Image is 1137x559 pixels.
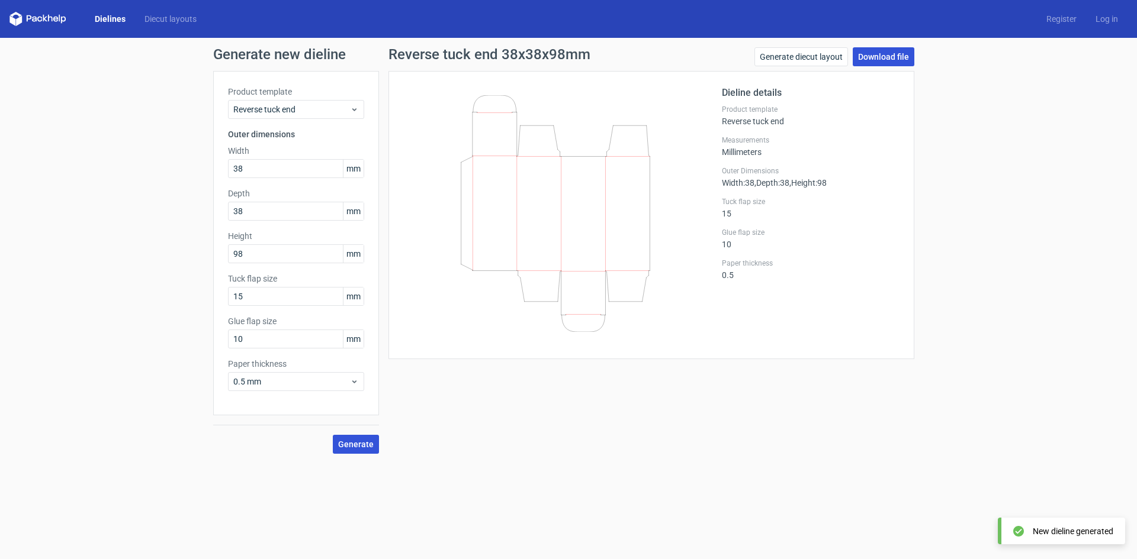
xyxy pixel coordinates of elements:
[1086,13,1128,25] a: Log in
[228,128,364,140] h3: Outer dimensions
[754,178,789,188] span: , Depth : 38
[85,13,135,25] a: Dielines
[213,47,924,62] h1: Generate new dieline
[233,376,350,387] span: 0.5 mm
[228,145,364,157] label: Width
[1037,13,1086,25] a: Register
[343,287,364,305] span: mm
[722,259,900,280] div: 0.5
[135,13,206,25] a: Diecut layouts
[722,259,900,268] label: Paper thickness
[722,178,754,188] span: Width : 38
[343,202,364,220] span: mm
[722,105,900,126] div: Reverse tuck end
[722,197,900,218] div: 15
[1033,525,1113,537] div: New dieline generated
[789,178,827,188] span: , Height : 98
[722,166,900,176] label: Outer Dimensions
[343,245,364,263] span: mm
[228,273,364,285] label: Tuck flap size
[388,47,590,62] h1: Reverse tuck end 38x38x98mm
[722,228,900,249] div: 10
[228,358,364,370] label: Paper thickness
[722,135,900,157] div: Millimeters
[233,104,350,115] span: Reverse tuck end
[722,228,900,237] label: Glue flap size
[343,160,364,177] span: mm
[333,435,379,454] button: Generate
[722,105,900,114] label: Product template
[722,135,900,145] label: Measurements
[754,47,848,66] a: Generate diecut layout
[722,197,900,206] label: Tuck flap size
[228,188,364,199] label: Depth
[338,440,374,448] span: Generate
[228,230,364,242] label: Height
[228,315,364,327] label: Glue flap size
[722,86,900,100] h2: Dieline details
[343,330,364,348] span: mm
[853,47,914,66] a: Download file
[228,86,364,98] label: Product template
